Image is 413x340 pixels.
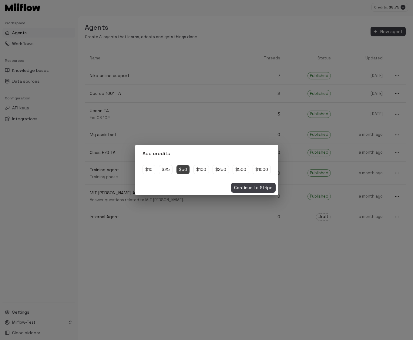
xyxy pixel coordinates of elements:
button: Continue to Stripe [231,183,276,193]
div: $1000 [253,165,271,175]
h2: Add credits [135,145,278,162]
div: $10 [143,165,155,175]
div: $25 [159,165,173,175]
div: $50 [176,165,190,175]
div: $500 [233,165,249,175]
div: $100 [193,165,209,175]
div: $250 [213,165,229,175]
